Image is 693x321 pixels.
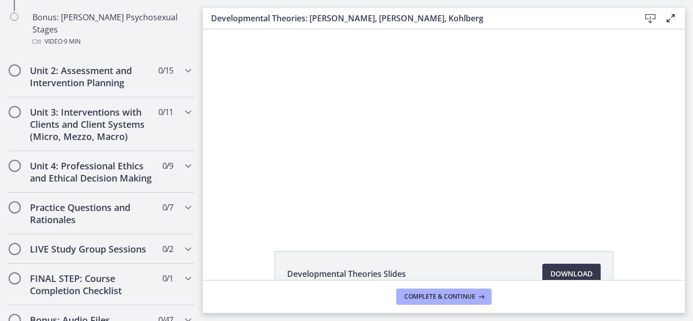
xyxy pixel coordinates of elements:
[158,106,173,118] span: 0 / 11
[162,272,173,284] span: 0 / 1
[162,243,173,255] span: 0 / 2
[158,64,173,77] span: 0 / 15
[404,293,475,301] span: Complete & continue
[396,289,492,305] button: Complete & continue
[162,160,173,172] span: 0 / 9
[30,272,154,297] h2: FINAL STEP: Course Completion Checklist
[32,11,191,48] div: Bonus: [PERSON_NAME] Psychosexual Stages
[30,201,154,226] h2: Practice Questions and Rationales
[550,268,593,280] span: Download
[30,243,154,255] h2: LIVE Study Group Sessions
[62,35,81,48] span: · 9 min
[203,29,685,228] iframe: Video Lesson
[30,106,154,142] h2: Unit 3: Interventions with Clients and Client Systems (Micro, Mezzo, Macro)
[30,160,154,184] h2: Unit 4: Professional Ethics and Ethical Decision Making
[287,268,406,280] span: Developmental Theories Slides
[211,12,624,24] h3: Developmental Theories: [PERSON_NAME], [PERSON_NAME], Kohlberg
[32,35,191,48] div: Video
[542,264,601,284] a: Download
[30,64,154,89] h2: Unit 2: Assessment and Intervention Planning
[162,201,173,213] span: 0 / 7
